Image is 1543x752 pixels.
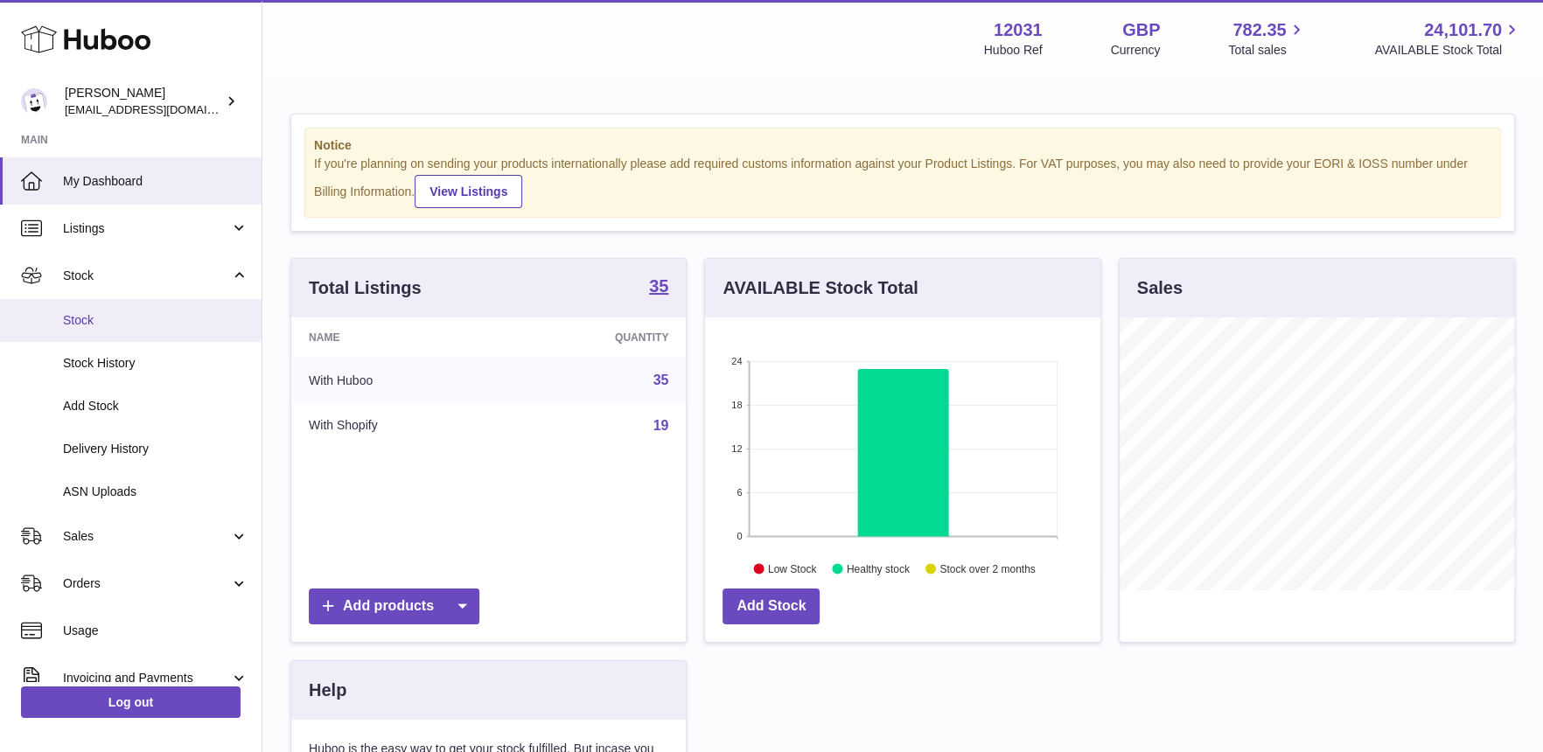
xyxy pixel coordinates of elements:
a: 35 [653,373,669,387]
a: 35 [649,277,668,298]
a: 19 [653,418,669,433]
span: 24,101.70 [1424,18,1502,42]
span: [EMAIL_ADDRESS][DOMAIN_NAME] [65,102,257,116]
span: AVAILABLE Stock Total [1374,42,1522,59]
text: Low Stock [768,562,817,574]
text: Stock over 2 months [940,562,1036,574]
span: Stock [63,312,248,329]
div: Currency [1111,42,1161,59]
span: Usage [63,623,248,639]
span: ASN Uploads [63,484,248,500]
text: 18 [732,400,743,410]
div: [PERSON_NAME] [65,85,222,118]
div: If you're planning on sending your products internationally please add required customs informati... [314,156,1491,208]
text: 0 [737,531,743,541]
td: With Shopify [291,403,504,449]
a: Add Stock [723,588,820,624]
a: 24,101.70 AVAILABLE Stock Total [1374,18,1522,59]
text: 24 [732,356,743,366]
a: View Listings [415,175,522,208]
strong: GBP [1122,18,1160,42]
a: 782.35 Total sales [1228,18,1306,59]
text: 6 [737,487,743,498]
div: Huboo Ref [984,42,1043,59]
h3: Sales [1137,276,1183,300]
h3: AVAILABLE Stock Total [723,276,918,300]
th: Name [291,317,504,358]
span: 782.35 [1232,18,1286,42]
a: Log out [21,686,241,718]
strong: 12031 [994,18,1043,42]
strong: Notice [314,137,1491,154]
span: Stock [63,268,230,284]
span: Orders [63,575,230,592]
span: My Dashboard [63,173,248,190]
a: Add products [309,588,479,624]
text: Healthy stock [847,562,911,574]
span: Add Stock [63,398,248,414]
span: Total sales [1228,42,1306,59]
h3: Total Listings [309,276,422,300]
span: Sales [63,528,230,545]
span: Delivery History [63,441,248,457]
text: 12 [732,443,743,454]
th: Quantity [504,317,686,358]
td: With Huboo [291,358,504,403]
span: Stock History [63,355,248,372]
h3: Help [309,679,346,702]
span: Listings [63,220,230,237]
span: Invoicing and Payments [63,670,230,686]
img: admin@makewellforyou.com [21,88,47,115]
strong: 35 [649,277,668,295]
